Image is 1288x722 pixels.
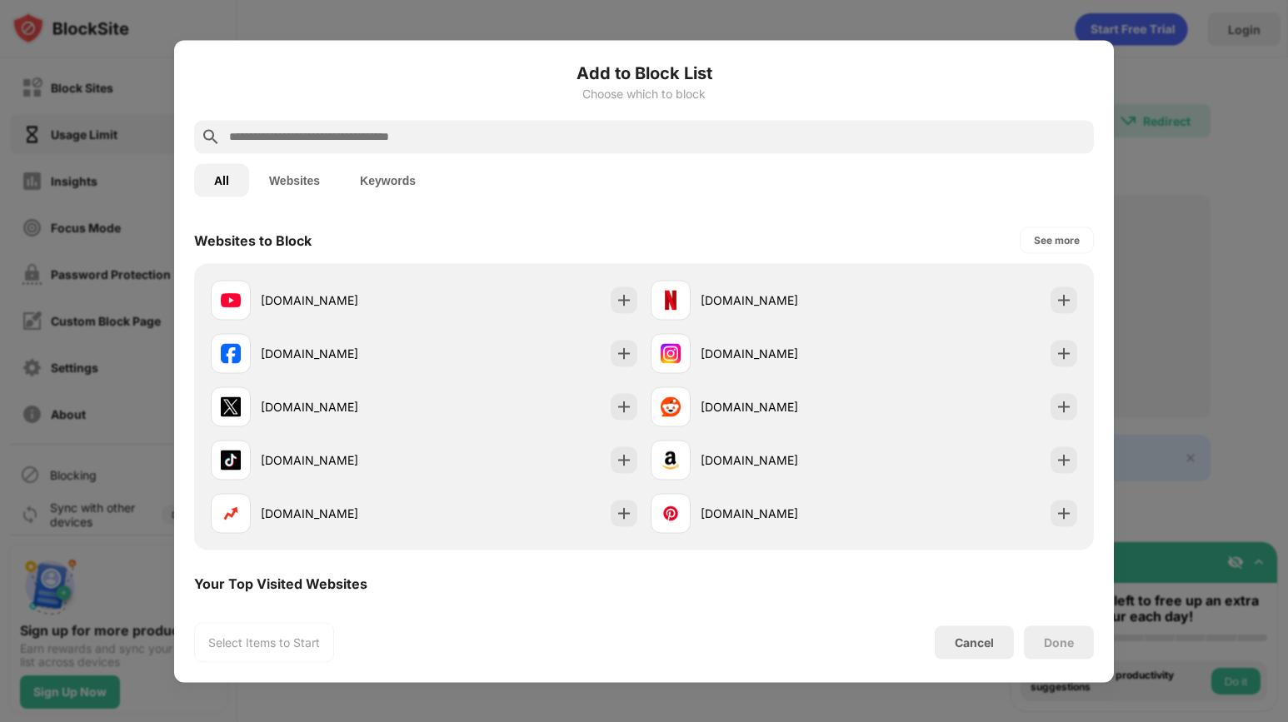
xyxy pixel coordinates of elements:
img: favicons [661,290,681,310]
img: favicons [661,450,681,470]
img: favicons [221,343,241,363]
div: [DOMAIN_NAME] [701,505,864,522]
div: [DOMAIN_NAME] [261,505,424,522]
img: favicons [661,343,681,363]
div: [DOMAIN_NAME] [701,291,864,309]
img: search.svg [201,127,221,147]
div: Your Top Visited Websites [194,575,367,591]
div: Select Items to Start [208,634,320,650]
img: favicons [221,450,241,470]
div: [DOMAIN_NAME] [261,398,424,416]
div: See more [1034,232,1080,248]
img: favicons [221,396,241,416]
div: [DOMAIN_NAME] [261,451,424,469]
div: [DOMAIN_NAME] [701,345,864,362]
div: Websites to Block [194,232,312,248]
img: favicons [221,503,241,523]
img: favicons [661,396,681,416]
div: [DOMAIN_NAME] [261,291,424,309]
div: [DOMAIN_NAME] [261,345,424,362]
div: [DOMAIN_NAME] [701,398,864,416]
div: Choose which to block [194,87,1094,100]
img: favicons [221,290,241,310]
h6: Add to Block List [194,60,1094,85]
button: Keywords [340,163,436,197]
button: All [194,163,249,197]
div: [DOMAIN_NAME] [701,451,864,469]
img: favicons [661,503,681,523]
button: Websites [249,163,340,197]
div: Cancel [955,635,994,650]
div: Done [1044,635,1074,649]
